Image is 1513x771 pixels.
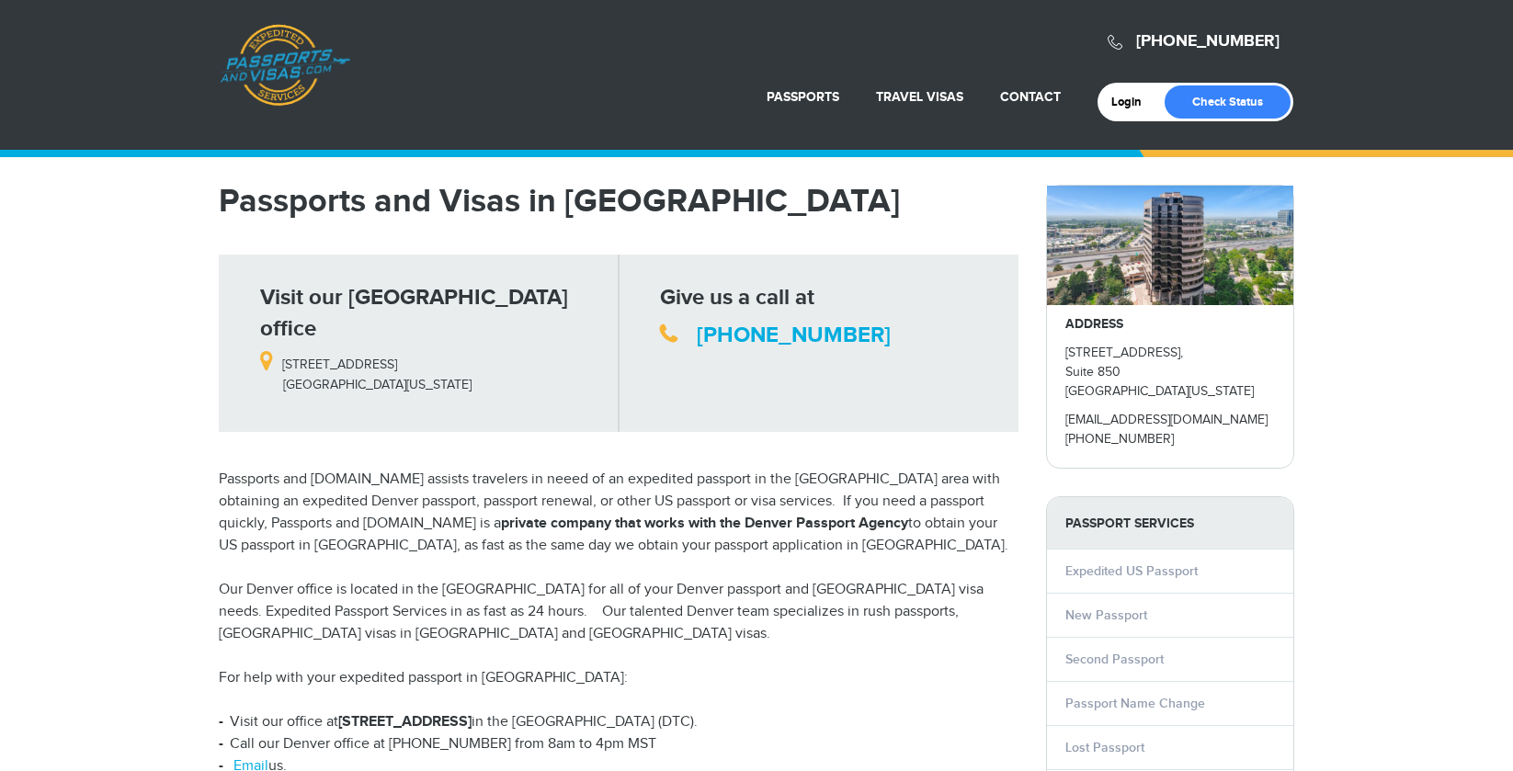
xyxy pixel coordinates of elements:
[219,579,1018,645] p: Our Denver office is located in the [GEOGRAPHIC_DATA] for all of your Denver passport and [GEOGRA...
[1047,497,1293,550] strong: PASSPORT SERVICES
[260,284,568,342] strong: Visit our [GEOGRAPHIC_DATA] office
[219,711,1018,733] li: Visit our office at in the [GEOGRAPHIC_DATA] (DTC).
[1065,740,1144,755] a: Lost Passport
[1065,563,1198,579] a: Expedited US Passport
[1065,652,1164,667] a: Second Passport
[1065,413,1268,427] a: [EMAIL_ADDRESS][DOMAIN_NAME]
[1111,95,1155,109] a: Login
[219,185,1018,218] h1: Passports and Visas in [GEOGRAPHIC_DATA]
[876,89,963,105] a: Travel Visas
[1065,344,1275,402] p: [STREET_ADDRESS], Suite 850 [GEOGRAPHIC_DATA][US_STATE]
[219,667,1018,689] p: For help with your expedited passport in [GEOGRAPHIC_DATA]:
[1136,31,1280,51] a: [PHONE_NUMBER]
[219,733,1018,755] li: Call our Denver office at [PHONE_NUMBER] from 8am to 4pm MST
[767,89,839,105] a: Passports
[697,322,891,348] a: [PHONE_NUMBER]
[220,24,350,107] a: Passports & [DOMAIN_NAME]
[1047,186,1293,305] img: passportsandvisas_denver_5251_dtc_parkway_-_28de80_-_029b8f063c7946511503b0bb3931d518761db640.jpg
[1065,430,1275,449] p: [PHONE_NUMBER]
[660,284,814,311] strong: Give us a call at
[1065,316,1123,332] strong: ADDRESS
[338,713,472,731] strong: [STREET_ADDRESS]
[260,345,605,394] p: [STREET_ADDRESS] [GEOGRAPHIC_DATA][US_STATE]
[501,515,908,532] strong: private company that works with the Denver Passport Agency
[1000,89,1061,105] a: Contact
[1165,85,1291,119] a: Check Status
[1065,696,1205,711] a: Passport Name Change
[1065,607,1147,623] a: New Passport
[219,469,1018,557] p: Passports and [DOMAIN_NAME] assists travelers in neeed of an expedited passport in the [GEOGRAPHI...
